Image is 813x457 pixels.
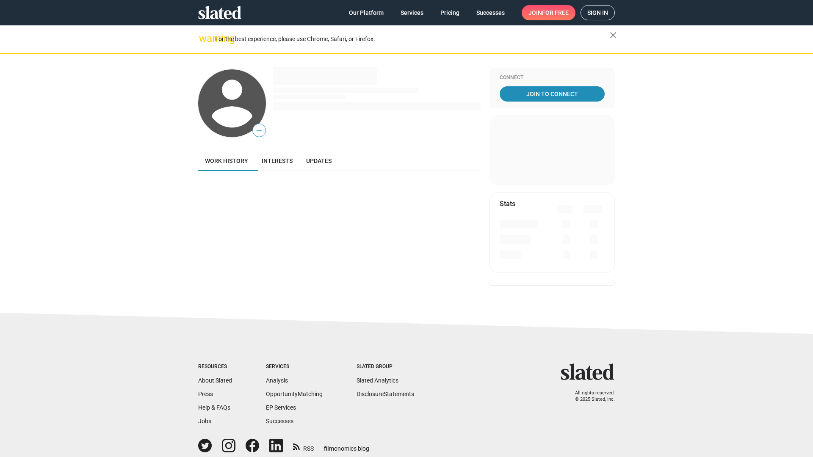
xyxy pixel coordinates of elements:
a: Successes [266,418,293,424]
mat-icon: warning [199,33,209,44]
a: Services [394,5,430,20]
span: Services [401,5,423,20]
mat-icon: close [608,30,618,40]
span: Our Platform [349,5,384,20]
a: DisclosureStatements [357,391,414,397]
a: Slated Analytics [357,377,398,384]
p: All rights reserved. © 2025 Slated, Inc. [566,390,615,402]
span: Successes [476,5,505,20]
span: Updates [306,157,332,164]
span: film [324,445,334,452]
a: Pricing [434,5,466,20]
mat-card-title: Stats [500,199,515,208]
span: Join To Connect [501,86,603,102]
span: for free [542,5,569,20]
div: Connect [500,74,605,81]
a: EP Services [266,404,296,411]
a: Joinfor free [522,5,575,20]
div: Slated Group [357,363,414,370]
a: Help & FAQs [198,404,230,411]
a: Interests [255,151,299,171]
a: About Slated [198,377,232,384]
div: Services [266,363,323,370]
a: RSS [293,440,314,453]
span: — [253,125,265,136]
a: Jobs [198,418,211,424]
span: Join [528,5,569,20]
a: Join To Connect [500,86,605,102]
a: OpportunityMatching [266,391,323,397]
span: Pricing [440,5,459,20]
a: Updates [299,151,338,171]
span: Sign in [587,6,608,20]
div: For the best experience, please use Chrome, Safari, or Firefox. [215,33,610,45]
span: Work history [205,157,248,164]
a: Our Platform [342,5,390,20]
a: Sign in [581,5,615,20]
span: Interests [262,157,293,164]
a: filmonomics blog [324,438,369,453]
a: Press [198,391,213,397]
div: Resources [198,363,232,370]
a: Analysis [266,377,288,384]
a: Work history [198,151,255,171]
a: Successes [470,5,512,20]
